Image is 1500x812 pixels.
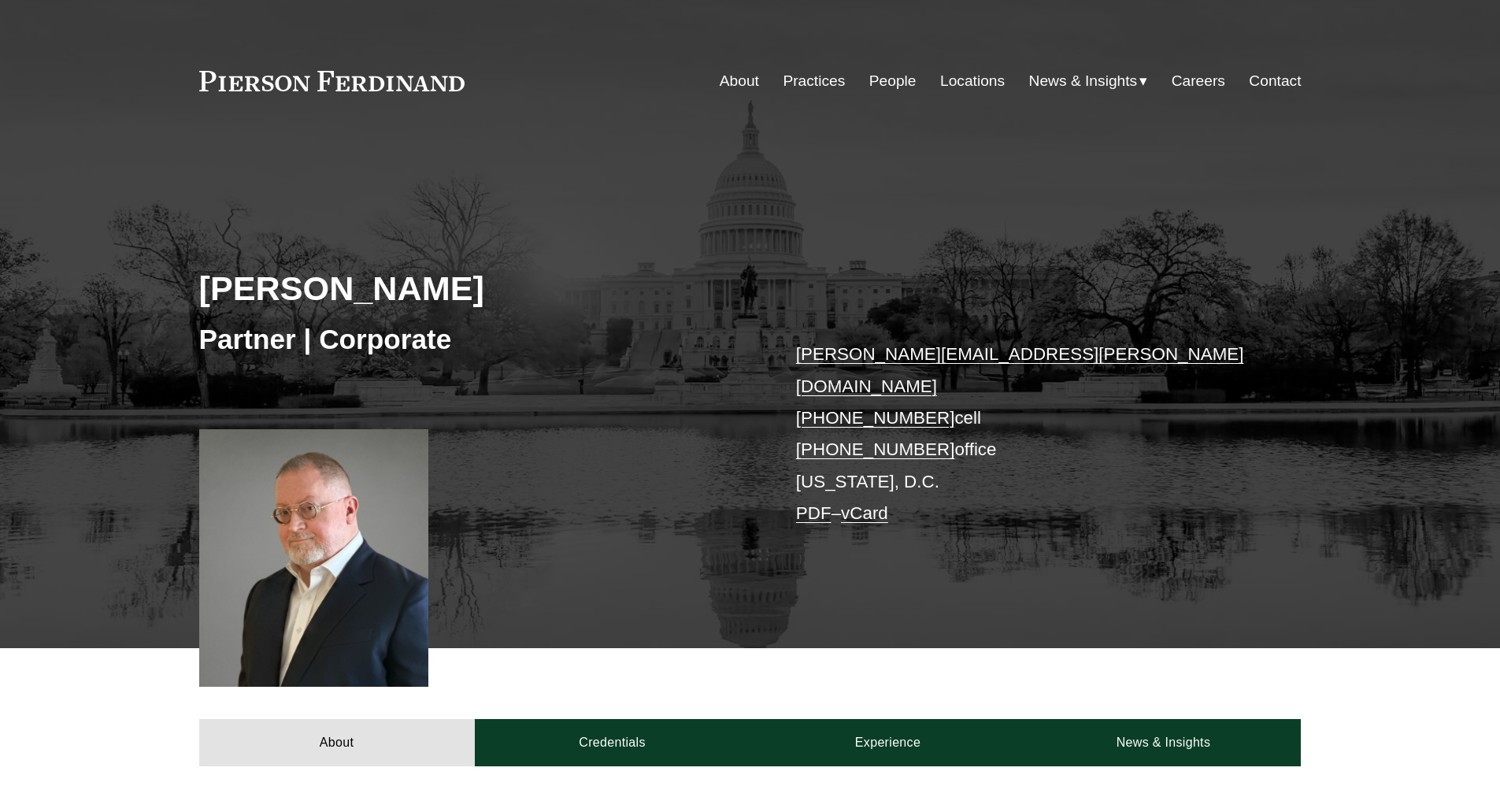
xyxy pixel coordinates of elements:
p: cell office [US_STATE], D.C. – [796,339,1255,529]
a: PDF [796,503,831,523]
h2: [PERSON_NAME] [199,268,750,309]
a: [PERSON_NAME][EMAIL_ADDRESS][PERSON_NAME][DOMAIN_NAME] [796,344,1244,395]
a: Contact [1249,66,1301,96]
a: [PHONE_NUMBER] [796,439,955,459]
span: News & Insights [1029,68,1138,95]
a: Careers [1172,66,1225,96]
a: Practices [783,66,845,96]
h3: Partner | Corporate [199,322,750,357]
a: News & Insights [1025,719,1301,766]
a: vCard [841,503,888,523]
a: Credentials [475,719,750,766]
a: folder dropdown [1029,66,1148,96]
a: About [199,719,475,766]
a: About [720,66,759,96]
a: [PHONE_NUMBER] [796,408,955,428]
a: Locations [940,66,1005,96]
a: People [869,66,917,96]
a: Experience [750,719,1026,766]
